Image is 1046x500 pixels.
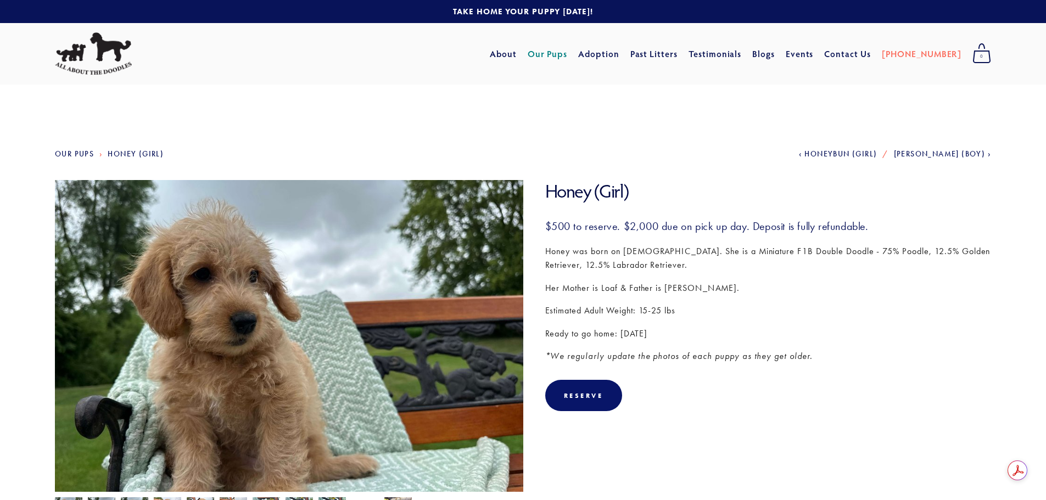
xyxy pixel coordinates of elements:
a: About [490,44,517,64]
em: *We regularly update the photos of each puppy as they get older. [545,351,813,361]
a: [PERSON_NAME] (Boy) [894,149,991,159]
a: 0 items in cart [967,40,997,68]
a: Past Litters [630,48,678,59]
a: Testimonials [689,44,742,64]
img: All About The Doodles [55,32,132,75]
p: Estimated Adult Weight: 15-25 lbs [545,304,992,318]
a: Contact Us [824,44,871,64]
h3: $500 to reserve. $2,000 due on pick up day. Deposit is fully refundable. [545,219,992,233]
a: Adoption [578,44,619,64]
p: Her Mother is Loaf & Father is [PERSON_NAME]. [545,281,992,295]
div: Reserve [564,391,603,400]
a: Honeybun (Girl) [799,149,877,159]
p: Honey was born on [DEMOGRAPHIC_DATA]. She is a Miniature F1B Double Doodle - 75% Poodle, 12.5% Go... [545,244,992,272]
a: Blogs [752,44,775,64]
h1: Honey (Girl) [545,180,992,203]
a: Events [786,44,814,64]
div: Reserve [545,380,622,411]
a: Our Pups [528,44,568,64]
span: Honeybun (Girl) [804,149,877,159]
span: [PERSON_NAME] (Boy) [894,149,986,159]
span: 0 [972,49,991,64]
a: Our Pups [55,149,94,159]
p: Ready to go home: [DATE] [545,327,992,341]
a: [PHONE_NUMBER] [882,44,961,64]
a: Honey (Girl) [108,149,164,159]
